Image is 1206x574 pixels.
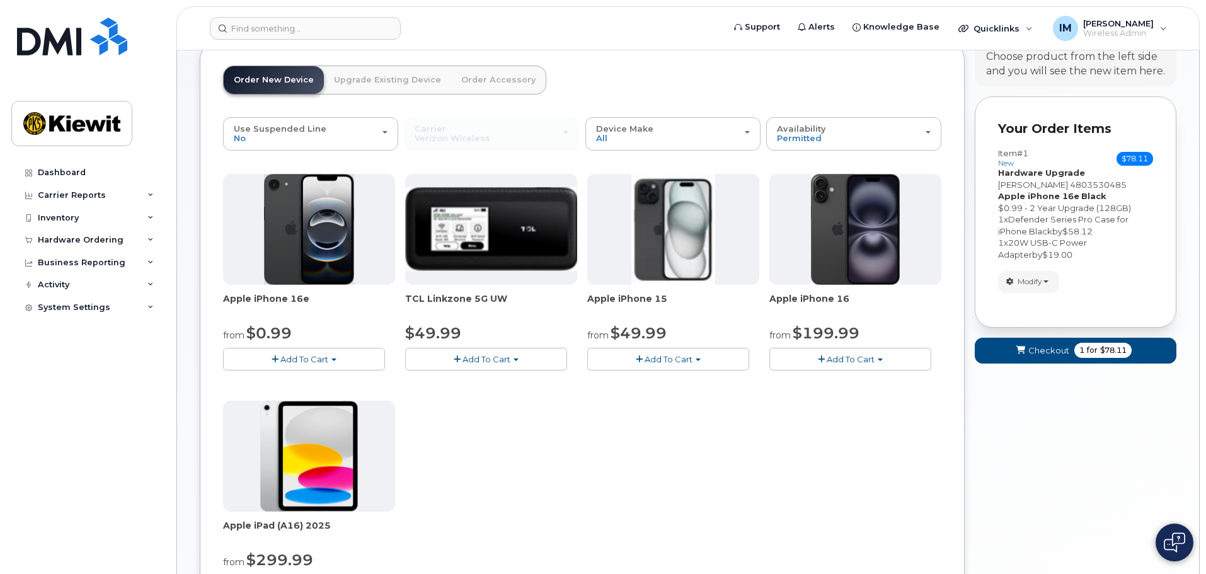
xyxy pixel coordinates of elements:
[1164,532,1185,553] img: Open chat
[246,324,292,342] span: $0.99
[462,354,510,364] span: Add To Cart
[405,324,461,342] span: $49.99
[1028,345,1069,357] span: Checkout
[789,14,844,40] a: Alerts
[585,117,761,150] button: Device Make All
[1044,16,1176,41] div: Ivette Michel
[223,556,244,568] small: from
[223,117,398,150] button: Use Suspended Line No
[844,14,948,40] a: Knowledge Base
[998,238,1087,260] span: 20W USB-C Power Adapter
[745,21,780,33] span: Support
[324,66,451,94] a: Upgrade Existing Device
[769,292,941,318] div: Apple iPhone 16
[808,21,835,33] span: Alerts
[998,271,1059,293] button: Modify
[811,174,900,285] img: iphone_16_plus.png
[725,14,789,40] a: Support
[998,214,1128,236] span: Defender Series Pro Case for iPhone Black
[1083,28,1154,38] span: Wireless Admin
[280,354,328,364] span: Add To Cart
[986,50,1165,79] div: Choose product from the left side and you will see the new item here.
[1018,276,1042,287] span: Modify
[766,117,941,150] button: Availability Permitted
[1079,345,1084,356] span: 1
[998,238,1004,248] span: 1
[405,292,577,318] div: TCL Linkzone 5G UW
[1117,152,1153,166] span: $78.11
[234,123,326,134] span: Use Suspended Line
[596,123,653,134] span: Device Make
[260,401,358,512] img: ipad_11.png
[1070,180,1127,190] span: 4803530485
[998,149,1028,167] h3: Item
[405,187,577,270] img: linkzone5g.png
[769,348,931,370] button: Add To Cart
[631,174,715,285] img: iphone15.jpg
[777,123,826,134] span: Availability
[223,292,395,318] div: Apple iPhone 16e
[223,519,395,544] div: Apple iPad (A16) 2025
[793,324,859,342] span: $199.99
[1083,18,1154,28] span: [PERSON_NAME]
[1062,226,1093,236] span: $58.12
[587,348,749,370] button: Add To Cart
[451,66,546,94] a: Order Accessory
[246,551,313,569] span: $299.99
[827,354,875,364] span: Add To Cart
[611,324,667,342] span: $49.99
[1084,345,1100,356] span: for
[998,159,1014,168] small: new
[224,66,324,94] a: Order New Device
[234,133,246,143] span: No
[587,330,609,341] small: from
[405,348,567,370] button: Add To Cart
[998,120,1153,138] p: Your Order Items
[998,214,1004,224] span: 1
[998,168,1085,178] strong: Hardware Upgrade
[223,348,385,370] button: Add To Cart
[645,354,692,364] span: Add To Cart
[950,16,1042,41] div: Quicklinks
[998,191,1079,201] strong: Apple iPhone 16e
[975,338,1176,364] button: Checkout 1 for $78.11
[863,21,939,33] span: Knowledge Base
[998,237,1153,260] div: x by
[769,330,791,341] small: from
[1059,21,1072,36] span: IM
[223,330,244,341] small: from
[264,174,355,285] img: iphone16e.png
[777,133,822,143] span: Permitted
[1100,345,1127,356] span: $78.11
[998,180,1068,190] span: [PERSON_NAME]
[998,202,1153,214] div: $0.99 - 2 Year Upgrade (128GB)
[1081,191,1106,201] strong: Black
[596,133,607,143] span: All
[587,292,759,318] div: Apple iPhone 15
[998,214,1153,237] div: x by
[1042,250,1072,260] span: $19.00
[210,17,401,40] input: Find something...
[1017,148,1028,158] span: #1
[973,23,1019,33] span: Quicklinks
